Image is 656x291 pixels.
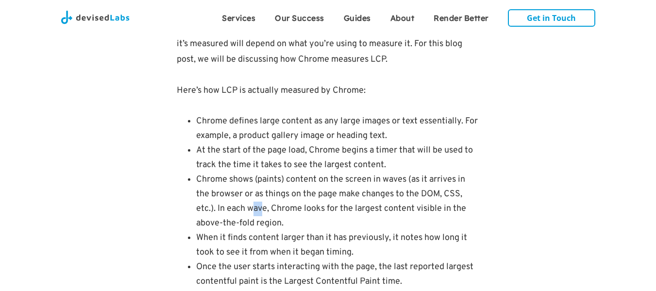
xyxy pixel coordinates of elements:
li: Chrome shows (paints) content on the screen in waves (as it arrives in the browser or as things o... [196,172,480,231]
a: Guides [334,5,381,29]
li: At the start of the page load, Chrome begins a timer that will be used to track the time it takes... [196,143,480,172]
li: When it finds content larger than it has previously, it notes how long it took to see it from whe... [196,231,480,260]
a: Render Better [424,5,498,29]
a: Our Success [265,5,334,29]
li: Once the user starts interacting with the page, the last reported largest contentful paint is the... [196,260,480,289]
a: Services [212,5,265,29]
a: About [381,5,424,29]
li: Chrome defines large content as any large images or text essentially. For example, a product gall... [196,114,480,143]
a: Get in Touch [508,9,595,27]
p: Here’s how LCP is actually measured by Chrome: [177,83,480,99]
strong: Get in Touch [527,13,576,23]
